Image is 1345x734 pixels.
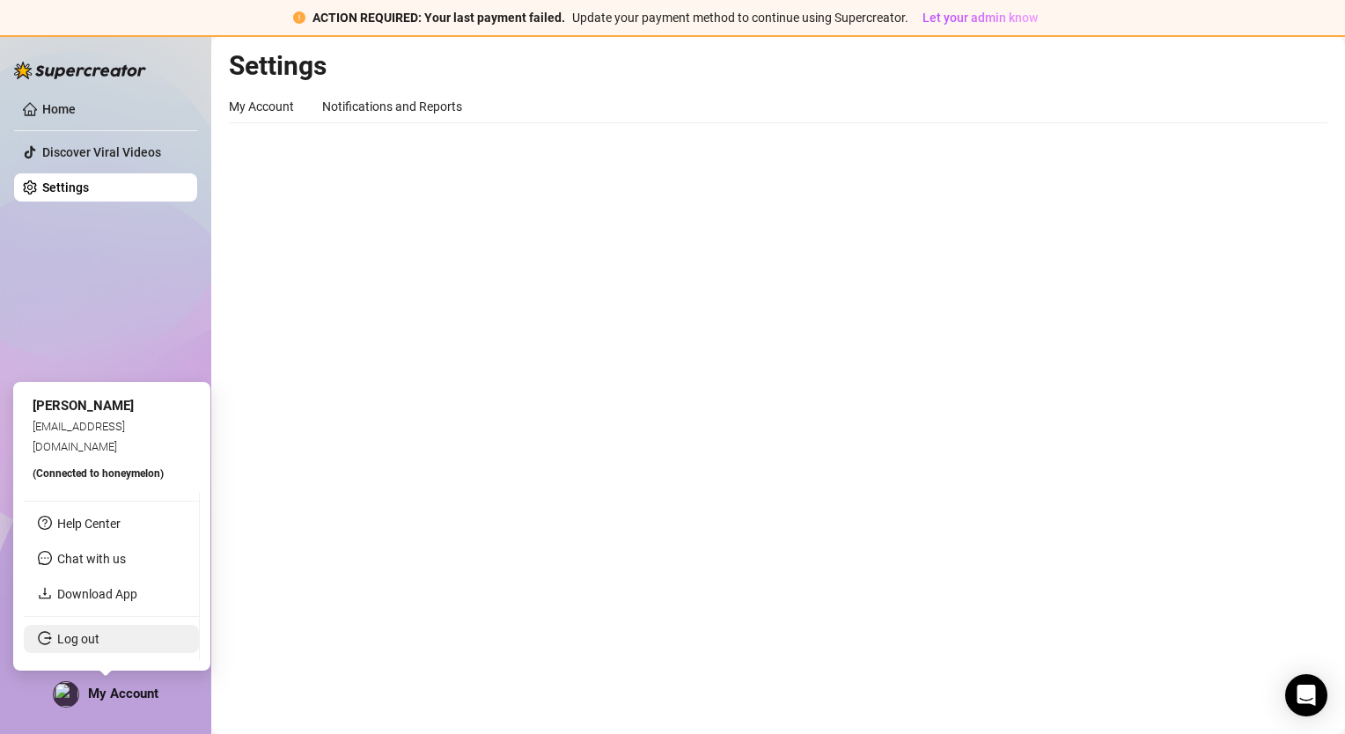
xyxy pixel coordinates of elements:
[1285,674,1327,716] div: Open Intercom Messenger
[57,552,126,566] span: Chat with us
[915,7,1045,28] button: Let your admin know
[42,145,161,159] a: Discover Viral Videos
[229,49,1327,83] h2: Settings
[229,97,294,116] div: My Account
[33,420,125,452] span: [EMAIL_ADDRESS][DOMAIN_NAME]
[312,11,565,25] strong: ACTION REQUIRED: Your last payment failed.
[322,97,462,116] div: Notifications and Reports
[572,11,908,25] span: Update your payment method to continue using Supercreator.
[38,551,52,565] span: message
[42,102,76,116] a: Home
[33,398,134,414] span: [PERSON_NAME]
[57,632,99,646] a: Log out
[922,11,1038,25] span: Let your admin know
[57,587,137,601] a: Download App
[24,625,199,653] li: Log out
[14,62,146,79] img: logo-BBDzfeDw.svg
[88,686,158,701] span: My Account
[33,467,164,480] span: (Connected to honeymelon )
[293,11,305,24] span: exclamation-circle
[54,682,78,707] img: profilePics%2FsVfjVGhw1KXWIEIyoDnHGHzTQjX2.jpeg
[42,180,89,195] a: Settings
[57,517,121,531] a: Help Center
